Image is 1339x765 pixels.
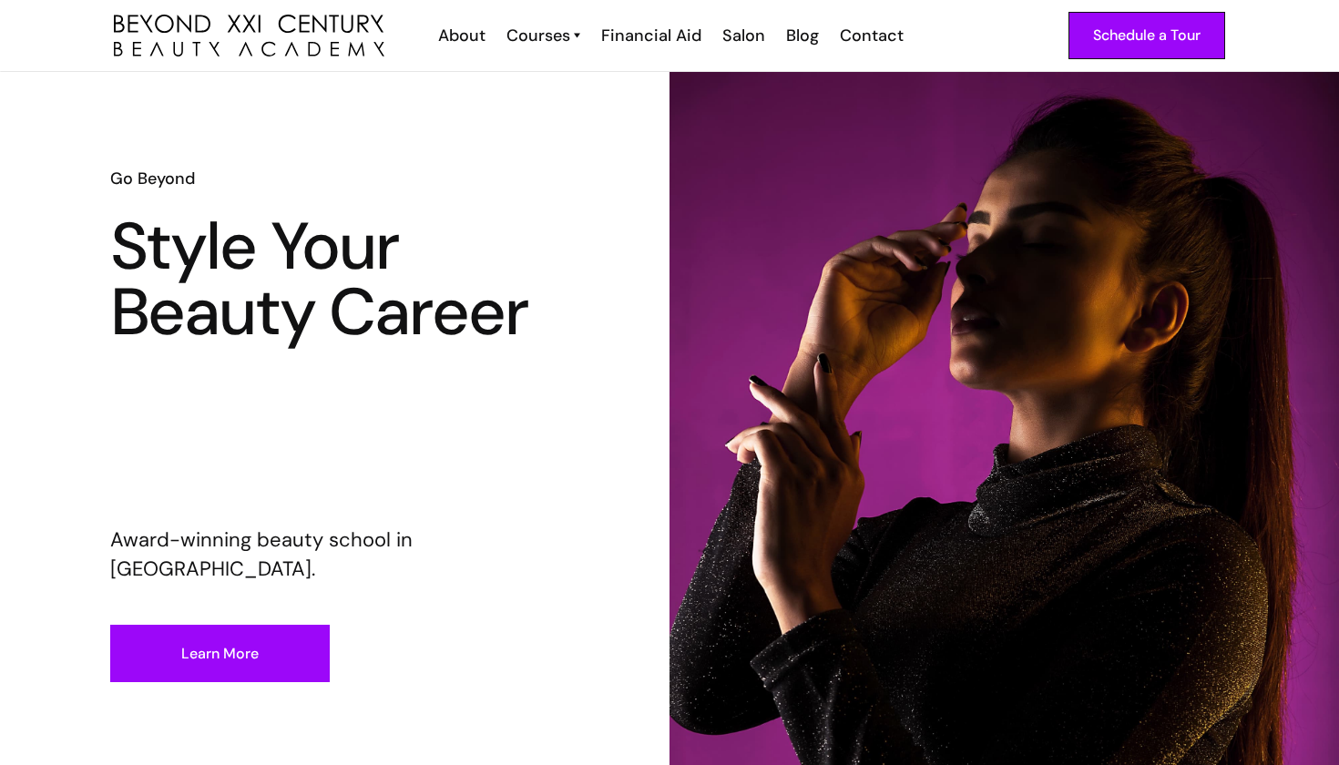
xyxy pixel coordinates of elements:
[589,24,710,47] a: Financial Aid
[722,24,765,47] div: Salon
[828,24,913,47] a: Contact
[110,525,560,584] p: Award-winning beauty school in [GEOGRAPHIC_DATA].
[506,24,570,47] div: Courses
[786,24,819,47] div: Blog
[601,24,701,47] div: Financial Aid
[426,24,495,47] a: About
[114,15,384,57] img: beyond 21st century beauty academy logo
[710,24,774,47] a: Salon
[114,15,384,57] a: home
[506,24,580,47] a: Courses
[1093,24,1201,47] div: Schedule a Tour
[438,24,486,47] div: About
[840,24,904,47] div: Contact
[110,625,330,682] a: Learn More
[774,24,828,47] a: Blog
[1068,12,1225,59] a: Schedule a Tour
[110,214,560,345] h1: Style Your Beauty Career
[110,167,560,190] h6: Go Beyond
